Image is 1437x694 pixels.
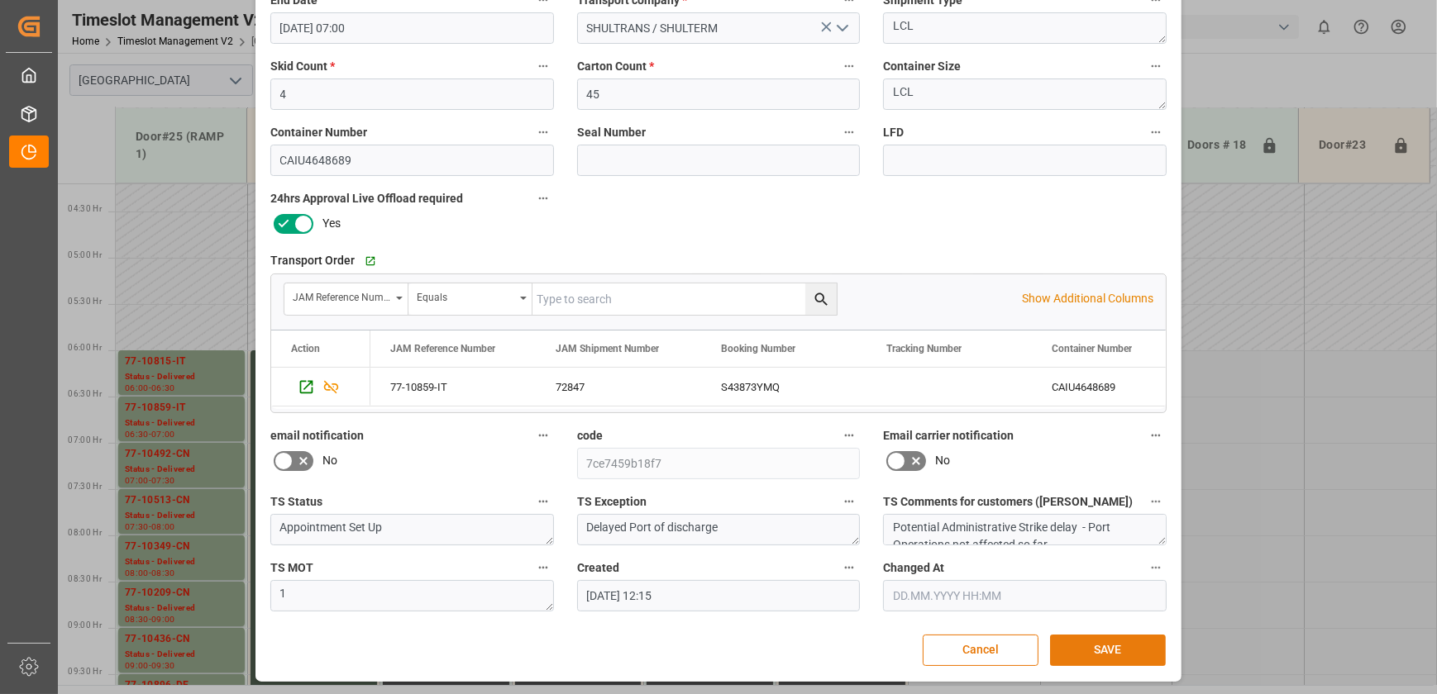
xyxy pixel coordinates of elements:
[1145,557,1167,578] button: Changed At
[883,493,1133,511] span: TS Comments for customers ([PERSON_NAME])
[1050,635,1166,666] button: SAVE
[284,283,408,315] button: open menu
[270,124,367,141] span: Container Number
[883,427,1014,444] span: Email carrier notification
[1022,290,1153,307] p: Show Additional Columns
[577,427,603,444] span: code
[291,343,320,354] div: Action
[1145,121,1167,143] button: LFD
[805,283,837,315] button: search button
[532,425,554,446] button: email notification
[1032,368,1197,406] div: CAIU4648689
[1052,343,1132,354] span: Container Number
[370,368,536,406] div: 77-10859-IT
[721,343,795,354] span: Booking Number
[322,452,337,469] span: No
[532,491,554,512] button: TS Status
[270,190,463,207] span: 24hrs Approval Live Offload required
[883,514,1167,545] textarea: Potential Administrative Strike delay - Port Operations not affected so far
[532,188,554,209] button: 24hrs Approval Live Offload required
[577,580,861,611] input: DD.MM.YYYY HH:MM
[270,559,313,577] span: TS MOT
[883,78,1167,110] textarea: LCL
[1145,491,1167,512] button: TS Comments for customers ([PERSON_NAME])
[935,452,950,469] span: No
[408,283,532,315] button: open menu
[883,12,1167,44] textarea: LCL
[270,514,554,545] textarea: Appointment Set Up
[322,215,341,232] span: Yes
[923,635,1038,666] button: Cancel
[536,368,701,406] div: 72847
[270,427,364,444] span: email notification
[883,124,904,141] span: LFD
[532,55,554,77] button: Skid Count *
[390,343,495,354] span: JAM Reference Number
[701,368,866,406] div: S43873YMQ
[883,58,961,75] span: Container Size
[886,343,962,354] span: Tracking Number
[1145,425,1167,446] button: Email carrier notification
[838,557,860,578] button: Created
[883,559,944,577] span: Changed At
[270,493,322,511] span: TS Status
[270,252,355,269] span: Transport Order
[577,58,654,75] span: Carton Count
[838,491,860,512] button: TS Exception
[577,493,647,511] span: TS Exception
[577,559,619,577] span: Created
[271,368,370,406] div: Press SPACE to select this row.
[293,286,390,305] div: JAM Reference Number
[270,58,335,75] span: Skid Count
[532,121,554,143] button: Container Number
[1145,55,1167,77] button: Container Size
[838,121,860,143] button: Seal Number
[417,286,514,305] div: Equals
[556,343,659,354] span: JAM Shipment Number
[270,580,554,611] textarea: 1
[577,124,646,141] span: Seal Number
[577,514,861,545] textarea: Delayed Port of discharge
[270,12,554,44] input: DD.MM.YYYY HH:MM
[829,16,854,41] button: open menu
[532,557,554,578] button: TS MOT
[532,283,837,315] input: Type to search
[838,425,860,446] button: code
[838,55,860,77] button: Carton Count *
[883,580,1167,611] input: DD.MM.YYYY HH:MM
